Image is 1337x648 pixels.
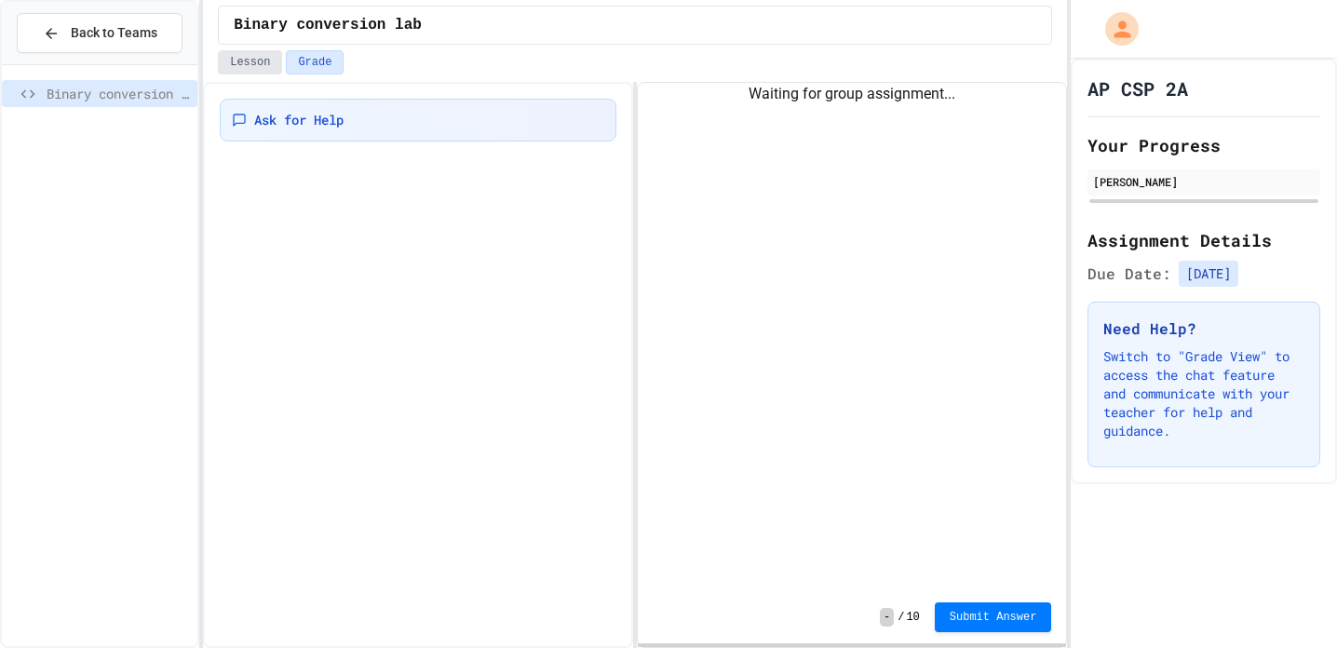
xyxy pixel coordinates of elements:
div: My Account [1086,7,1143,50]
span: Binary conversion lab [47,84,190,103]
span: 10 [906,610,919,625]
h2: Your Progress [1087,132,1320,158]
button: Grade [286,50,344,74]
div: Waiting for group assignment... [638,83,1066,105]
p: Switch to "Grade View" to access the chat feature and communicate with your teacher for help and ... [1103,347,1304,440]
div: [PERSON_NAME] [1093,173,1315,190]
span: Due Date: [1087,263,1171,285]
button: Back to Teams [17,13,182,53]
h2: Assignment Details [1087,227,1320,253]
span: - [880,608,894,627]
span: Binary conversion lab [234,14,422,36]
span: Submit Answer [950,610,1037,625]
span: Ask for Help [254,111,344,129]
button: Lesson [218,50,282,74]
span: [DATE] [1179,261,1238,287]
h3: Need Help? [1103,317,1304,340]
span: / [898,610,904,625]
button: Submit Answer [935,602,1052,632]
span: Back to Teams [71,23,157,43]
h1: AP CSP 2A [1087,75,1188,101]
